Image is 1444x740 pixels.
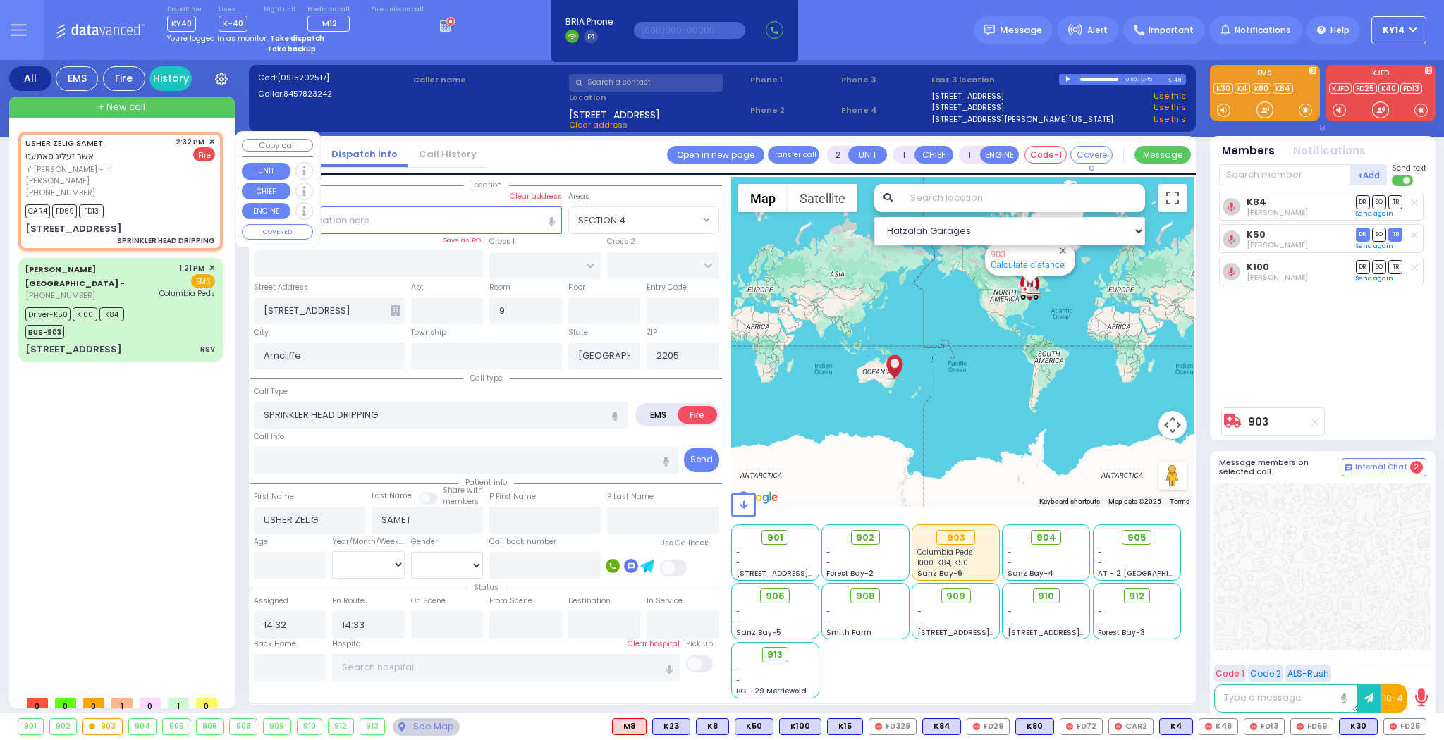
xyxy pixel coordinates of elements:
span: Clear address [569,119,628,130]
span: DR [1356,228,1370,241]
button: Members [1222,143,1275,159]
span: TR [1388,260,1402,273]
label: Back Home [254,639,296,650]
div: [STREET_ADDRESS] [25,222,122,236]
label: Call back number [489,536,556,548]
div: K23 [652,718,690,735]
span: Call type [463,373,510,383]
div: K50 [735,718,773,735]
label: ZIP [647,327,657,338]
label: Medic on call [307,6,355,14]
button: ENGINE [242,203,290,220]
a: K80 [1252,83,1271,94]
span: Moshe Brown [1247,240,1308,250]
img: red-radio-icon.svg [1390,723,1397,730]
span: Location [464,180,509,190]
span: ✕ [209,136,215,148]
input: Search hospital [332,654,680,681]
span: Alert [1087,24,1108,37]
a: [STREET_ADDRESS] [931,101,1004,113]
span: 1 [111,698,133,708]
span: 906 [766,589,785,603]
span: 1:21 PM [179,263,204,273]
a: K50 [1247,229,1266,240]
span: - [736,665,740,675]
label: Apt [411,282,424,293]
button: CHIEF [914,146,953,164]
a: [STREET_ADDRESS] [931,90,1004,102]
div: 903 [936,530,975,545]
div: M8 [612,718,647,735]
img: message.svg [984,25,995,35]
span: K84 [99,307,124,321]
div: FD328 [869,718,917,735]
button: Copy call [242,139,313,152]
div: SPRINKLER HEAD DRIPPING [117,235,215,246]
span: 908 [856,589,875,603]
a: Use this [1154,90,1186,102]
div: FD25 [1383,718,1426,735]
span: 902 [856,531,874,545]
span: FD69 [52,204,77,218]
img: red-radio-icon.svg [1205,723,1212,730]
span: Columbia Peds [917,547,973,557]
img: Logo [56,21,149,39]
div: 903 [83,719,122,734]
span: - [826,547,831,557]
span: Columbia Peds [159,288,215,299]
div: 905 [163,719,190,734]
h5: Message members on selected call [1219,458,1342,476]
span: Send text [1392,163,1426,173]
label: Cad: [258,72,409,84]
span: אשר זעליג סאמעט [25,150,94,162]
div: 0:00 [1125,71,1138,87]
span: + New call [98,100,145,114]
span: KY14 [1383,24,1405,37]
span: 2:32 PM [176,137,204,147]
span: [STREET_ADDRESS][PERSON_NAME] [1008,627,1141,638]
span: [PERSON_NAME][GEOGRAPHIC_DATA] - [25,264,125,289]
span: TR [1388,195,1402,209]
label: Call Type [254,386,288,397]
div: 910 [298,719,322,734]
span: Fire [193,147,215,161]
button: Notifications [1293,143,1366,159]
span: Help [1330,24,1350,37]
label: City [254,327,269,338]
label: Clear hospital [628,639,680,650]
div: BLS [735,718,773,735]
span: 0 [196,698,217,708]
a: USHER ZELIG SAMET [25,137,103,149]
span: SO [1372,228,1386,241]
div: Columbia Children's Hospital [1017,273,1042,301]
div: K8 [696,718,729,735]
div: FD29 [967,718,1010,735]
img: comment-alt.png [1345,464,1352,471]
button: Map camera controls [1158,411,1187,439]
div: 901 [18,719,43,734]
span: Sanz Bay-5 [736,627,781,638]
div: BLS [1015,718,1054,735]
span: SO [1372,260,1386,273]
button: COVERED [242,224,313,240]
button: KY14 [1371,16,1426,44]
input: Search location [901,184,1145,212]
img: red-radio-icon.svg [1066,723,1073,730]
a: K84 [1247,197,1266,207]
small: Share with [443,485,483,495]
span: K-40 [219,16,247,32]
span: - [736,547,740,557]
span: - [736,675,740,686]
input: Search member [1219,164,1351,185]
label: Room [489,282,510,293]
span: - [1008,606,1012,617]
span: - [1098,547,1102,557]
label: Clear address [510,191,562,202]
span: - [917,617,922,627]
span: 1 [168,698,189,708]
div: ALS KJ [612,718,647,735]
label: Gender [411,536,438,548]
span: - [826,606,831,617]
label: Night unit [264,6,295,14]
div: 913 [360,719,385,734]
